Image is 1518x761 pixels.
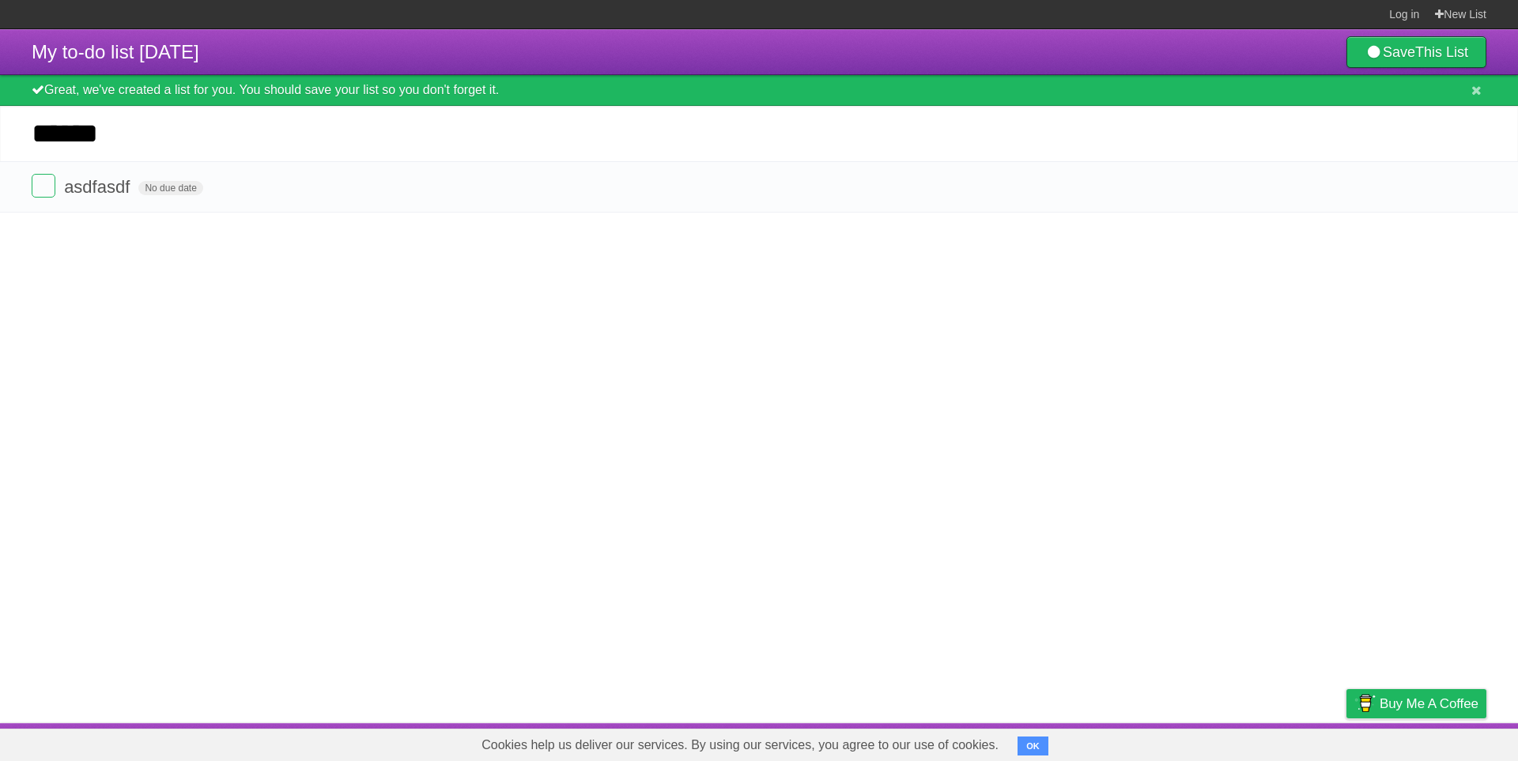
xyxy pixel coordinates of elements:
[1346,689,1486,718] a: Buy me a coffee
[1387,727,1486,757] a: Suggest a feature
[1272,727,1307,757] a: Terms
[1136,727,1169,757] a: About
[466,729,1014,761] span: Cookies help us deliver our services. By using our services, you agree to our use of cookies.
[32,174,55,198] label: Done
[1354,690,1376,717] img: Buy me a coffee
[1380,690,1478,718] span: Buy me a coffee
[1346,36,1486,68] a: SaveThis List
[64,177,134,197] span: asdfasdf
[1326,727,1367,757] a: Privacy
[1018,737,1048,755] button: OK
[138,181,202,195] span: No due date
[1188,727,1252,757] a: Developers
[32,41,199,62] span: My to-do list [DATE]
[1415,44,1468,60] b: This List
